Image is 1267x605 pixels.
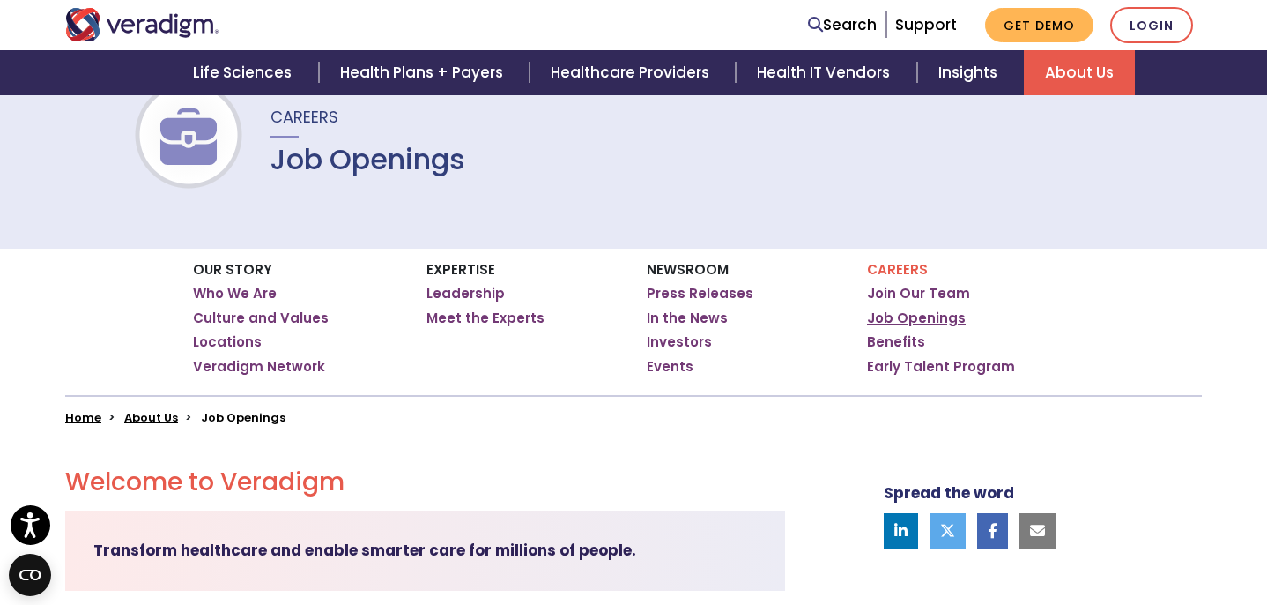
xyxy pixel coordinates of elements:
[65,409,101,426] a: Home
[647,285,753,302] a: Press Releases
[193,358,325,376] a: Veradigm Network
[530,50,736,95] a: Healthcare Providers
[426,285,505,302] a: Leadership
[867,285,970,302] a: Join Our Team
[647,358,693,376] a: Events
[193,333,262,351] a: Locations
[172,50,318,95] a: Life Sciences
[884,482,1014,504] strong: Spread the word
[647,333,712,351] a: Investors
[193,310,329,327] a: Culture and Values
[1110,7,1193,43] a: Login
[65,467,785,497] h2: Welcome to Veradigm
[193,285,277,302] a: Who We Are
[426,310,545,327] a: Meet the Experts
[319,50,530,95] a: Health Plans + Payers
[867,310,966,327] a: Job Openings
[270,143,465,176] h1: Job Openings
[867,333,925,351] a: Benefits
[1024,50,1135,95] a: About Us
[985,8,1093,42] a: Get Demo
[93,540,636,561] strong: Transform healthcare and enable smarter care for millions of people.
[917,50,1024,95] a: Insights
[647,310,728,327] a: In the News
[808,13,877,37] a: Search
[736,50,916,95] a: Health IT Vendors
[124,409,178,426] a: About Us
[270,106,338,128] span: Careers
[867,358,1015,376] a: Early Talent Program
[895,14,957,35] a: Support
[65,8,219,41] img: Veradigm logo
[9,554,51,596] button: Open CMP widget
